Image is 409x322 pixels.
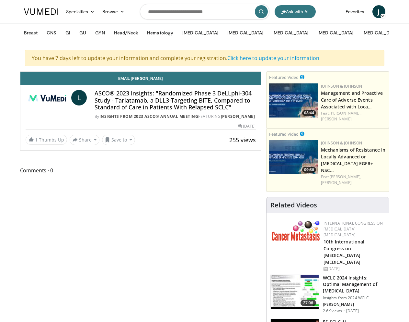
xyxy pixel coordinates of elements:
[26,90,69,105] img: Insights from 2023 ASCO® Annual Meeting
[98,5,128,18] a: Browse
[178,26,222,39] button: [MEDICAL_DATA]
[321,116,352,122] a: [PERSON_NAME]
[302,110,316,116] span: 08:44
[271,275,319,309] img: 3a403bee-3229-45b3-a430-6154aa75147a.150x105_q85_crop-smart_upscale.jpg
[321,180,352,185] a: [PERSON_NAME]
[269,140,318,174] img: 84252362-9178-4a34-866d-0e9c845de9ea.jpeg.150x105_q85_crop-smart_upscale.jpg
[102,135,135,145] button: Save to
[342,5,369,18] a: Favorites
[71,90,87,105] a: L
[324,266,384,272] div: [DATE]
[321,110,386,122] div: Feat.
[323,275,385,294] h3: WCLC 2024 Insights: Optimal Management of [MEDICAL_DATA]
[270,275,385,314] a: 27:06 WCLC 2024 Insights: Optimal Management of [MEDICAL_DATA] Insights from 2024 WCLC [PERSON_NA...
[330,174,361,180] a: [PERSON_NAME],
[302,167,316,173] span: 09:36
[358,26,402,39] button: [MEDICAL_DATA]
[140,4,269,19] input: Search topics, interventions
[221,114,255,119] a: [PERSON_NAME]
[323,295,385,301] p: Insights from 2024 WCLC
[24,8,58,15] img: VuMedi Logo
[143,26,177,39] button: Hematology
[321,83,362,89] a: Johnson & Johnson
[272,220,320,241] img: 6ff8bc22-9509-4454-a4f8-ac79dd3b8976.png.150x105_q85_autocrop_double_scale_upscale_version-0.2.png
[275,5,316,18] button: Ask with AI
[321,90,383,110] a: Management and Proactive Care of Adverse Events Associated with Loca…
[35,137,38,143] span: 1
[62,5,99,18] a: Specialties
[99,114,199,119] a: Insights from 2023 ASCO® Annual Meeting
[26,135,67,145] a: 1 Thumbs Up
[313,26,357,39] button: [MEDICAL_DATA]
[321,140,362,146] a: Johnson & Johnson
[20,26,41,39] button: Breast
[229,136,256,144] span: 255 views
[238,123,256,129] div: [DATE]
[75,26,90,39] button: GU
[372,5,385,18] a: J
[323,302,385,307] p: [PERSON_NAME]
[20,72,261,85] a: Email [PERSON_NAME]
[95,90,256,111] h4: ASCO® 2023 Insights: "Randomized Phase 3 DeLLphi-304 Study - Tarlatamab, a DLL3-Targeting BiTE, C...
[268,26,312,39] button: [MEDICAL_DATA]
[95,114,256,119] div: By FEATURING
[269,140,318,174] a: 09:36
[91,26,108,39] button: GYN
[110,26,142,39] button: Head/Neck
[269,83,318,118] img: da83c334-4152-4ba6-9247-1d012afa50e5.jpeg.150x105_q85_crop-smart_upscale.jpg
[269,74,299,80] small: Featured Video
[227,55,319,62] a: Click here to update your information
[301,300,316,306] span: 27:06
[20,166,261,175] span: Comments 0
[321,147,386,173] a: Mechanisms of Resistance in Locally Advanced or [MEDICAL_DATA] EGFR+ NSC…
[323,308,342,314] p: 2.6K views
[324,239,365,265] a: 10th International Congress on [MEDICAL_DATA] [MEDICAL_DATA]
[70,135,100,145] button: Share
[324,220,383,238] a: International Congress on [MEDICAL_DATA] [MEDICAL_DATA]
[346,308,359,314] p: [DATE]
[223,26,267,39] button: [MEDICAL_DATA]
[270,201,317,209] h4: Related Videos
[269,83,318,118] a: 08:44
[330,110,361,116] a: [PERSON_NAME],
[269,131,299,137] small: Featured Video
[25,50,384,66] div: You have 7 days left to update your information and complete your registration.
[343,308,345,314] div: ·
[43,26,60,39] button: CNS
[62,26,74,39] button: GI
[321,174,386,186] div: Feat.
